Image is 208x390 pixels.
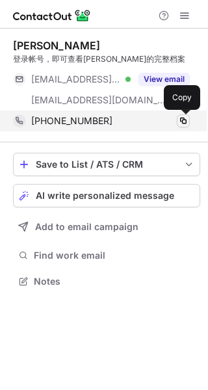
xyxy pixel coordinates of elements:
span: [EMAIL_ADDRESS][DOMAIN_NAME] [31,73,121,85]
button: AI write personalized message [13,184,200,207]
span: [EMAIL_ADDRESS][DOMAIN_NAME] [31,94,166,106]
span: Add to email campaign [35,222,138,232]
button: Reveal Button [138,73,190,86]
img: ContactOut v5.3.10 [13,8,91,23]
span: Find work email [34,250,195,261]
span: Notes [34,276,195,287]
button: Add to email campaign [13,215,200,239]
div: Save to List / ATS / CRM [36,159,177,170]
span: AI write personalized message [36,190,174,201]
button: Find work email [13,246,200,265]
div: [PERSON_NAME] [13,39,100,52]
div: 登录帐号，即可查看[PERSON_NAME]的完整档案 [13,53,200,65]
button: Notes [13,272,200,291]
span: [PHONE_NUMBER] [31,115,112,127]
button: save-profile-one-click [13,153,200,176]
